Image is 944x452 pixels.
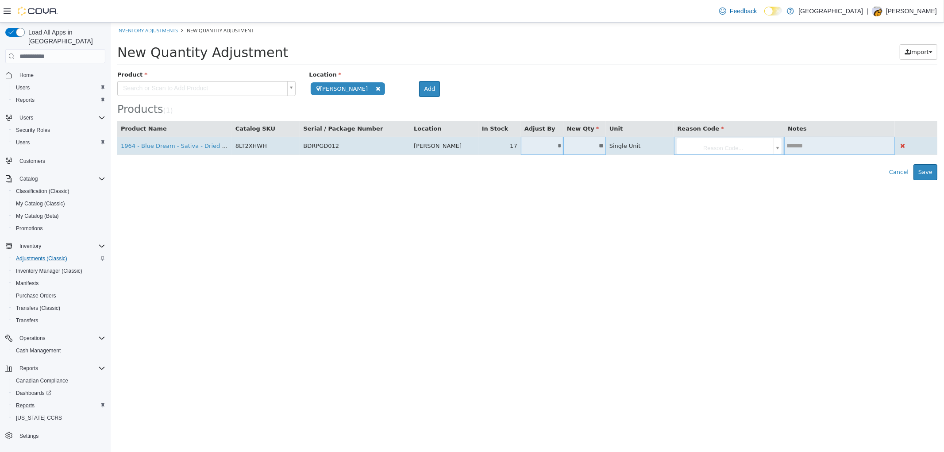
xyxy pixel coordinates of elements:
span: Canadian Compliance [16,377,68,384]
button: Cancel [774,142,803,158]
span: Reason Code [567,103,613,109]
button: Location [303,102,332,111]
button: Catalog [2,173,109,185]
button: Catalog [16,174,41,184]
a: Inventory Adjustments [7,4,67,11]
a: Manifests [12,278,42,289]
span: Washington CCRS [12,413,105,423]
span: [US_STATE] CCRS [16,414,62,421]
span: Security Roles [12,125,105,135]
button: My Catalog (Classic) [9,197,109,210]
span: Dark Mode [764,15,765,16]
a: My Catalog (Beta) [12,211,62,221]
span: Reports [16,97,35,104]
span: Inventory Manager (Classic) [16,267,82,274]
span: Reports [19,365,38,372]
span: New Quantity Adjustment [7,22,177,38]
button: Classification (Classic) [9,185,109,197]
span: Users [19,114,33,121]
button: Transfers (Classic) [9,302,109,314]
span: Home [16,70,105,81]
a: Canadian Compliance [12,375,72,386]
span: Manifests [16,280,39,287]
span: Location [198,49,231,55]
a: My Catalog (Classic) [12,198,69,209]
span: My Catalog (Beta) [16,212,59,220]
button: Product Name [10,102,58,111]
span: Cash Management [12,345,105,356]
span: Settings [16,430,105,441]
a: Search or Scan to Add Product [7,58,185,73]
span: Inventory [19,243,41,250]
span: Reason Code... [566,115,659,133]
a: Reports [12,95,38,105]
button: Reports [16,363,42,374]
span: Single Unit [499,120,530,127]
button: Save [803,142,827,158]
span: Operations [16,333,105,344]
a: Settings [16,431,42,441]
span: Reports [16,363,105,374]
span: Promotions [12,223,105,234]
span: Purchase Orders [12,290,105,301]
span: Dashboards [16,390,51,397]
button: Serial / Package Number [193,102,274,111]
span: Transfers (Classic) [16,305,60,312]
button: Inventory [16,241,45,251]
span: Catalog [16,174,105,184]
span: Products [7,81,53,93]
td: 17 [368,114,410,132]
span: Users [16,139,30,146]
span: Reports [12,400,105,411]
span: Classification (Classic) [16,188,69,195]
span: Home [19,72,34,79]
span: Classification (Classic) [12,186,105,197]
button: Cash Management [9,344,109,357]
button: Operations [16,333,49,344]
span: Catalog [19,175,38,182]
span: Transfers [12,315,105,326]
span: Transfers [16,317,38,324]
span: Adjustments (Classic) [12,253,105,264]
a: Dashboards [9,387,109,399]
span: Dashboards [12,388,105,398]
a: Users [12,137,33,148]
span: Security Roles [16,127,50,134]
a: Purchase Orders [12,290,60,301]
span: Product [7,49,37,55]
span: Promotions [16,225,43,232]
button: Users [2,112,109,124]
p: | [867,6,868,16]
a: [US_STATE] CCRS [12,413,66,423]
a: Promotions [12,223,46,234]
span: Manifests [12,278,105,289]
button: Purchase Orders [9,290,109,302]
small: ( ) [53,84,62,92]
button: Notes [677,102,697,111]
span: Canadian Compliance [12,375,105,386]
button: Operations [2,332,109,344]
span: Load All Apps in [GEOGRAPHIC_DATA] [25,28,105,46]
a: Home [16,70,37,81]
a: Inventory Manager (Classic) [12,266,86,276]
div: Heather Whitfield [872,6,882,16]
button: Users [16,112,37,123]
button: Settings [2,429,109,442]
span: Purchase Orders [16,292,56,299]
button: Import [789,22,827,38]
a: Customers [16,156,49,166]
span: Transfers (Classic) [12,303,105,313]
span: Feedback [730,7,757,15]
span: My Catalog (Classic) [12,198,105,209]
button: Users [9,136,109,149]
span: Operations [19,335,46,342]
input: Dark Mode [764,7,783,16]
span: New Qty [456,103,489,109]
span: Customers [19,158,45,165]
button: Manifests [9,277,109,290]
button: My Catalog (Beta) [9,210,109,222]
button: Delete Product [788,118,796,128]
a: Transfers [12,315,42,326]
span: Reports [16,402,35,409]
span: [PERSON_NAME] [303,120,351,127]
